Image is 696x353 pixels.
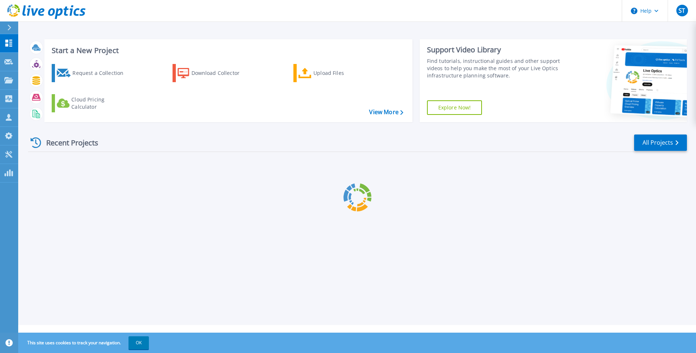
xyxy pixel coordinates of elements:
[128,336,149,349] button: OK
[72,66,131,80] div: Request a Collection
[52,47,403,55] h3: Start a New Project
[427,100,482,115] a: Explore Now!
[191,66,250,80] div: Download Collector
[293,64,375,82] a: Upload Files
[427,57,563,79] div: Find tutorials, instructional guides and other support videos to help you make the most of your L...
[173,64,254,82] a: Download Collector
[52,94,133,112] a: Cloud Pricing Calculator
[52,64,133,82] a: Request a Collection
[28,134,108,152] div: Recent Projects
[427,45,563,55] div: Support Video Library
[679,8,685,13] span: ST
[71,96,130,111] div: Cloud Pricing Calculator
[313,66,372,80] div: Upload Files
[634,135,687,151] a: All Projects
[20,336,149,349] span: This site uses cookies to track your navigation.
[369,109,403,116] a: View More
